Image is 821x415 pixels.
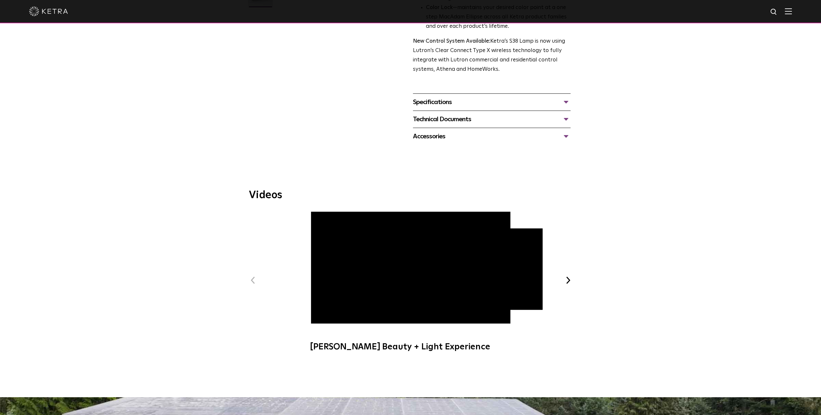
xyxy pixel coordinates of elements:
div: Technical Documents [413,114,571,124]
img: ketra-logo-2019-white [29,6,68,16]
p: Ketra’s S38 Lamp is now using Lutron’s Clear Connect Type X wireless technology to fully integrat... [413,37,571,74]
img: Hamburger%20Nav.svg [785,8,792,14]
div: Specifications [413,97,571,107]
button: Previous [249,276,257,284]
img: search icon [770,8,778,16]
strong: New Control System Available: [413,38,490,44]
h3: Videos [249,190,572,200]
div: Accessories [413,131,571,142]
button: Next [564,276,572,284]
